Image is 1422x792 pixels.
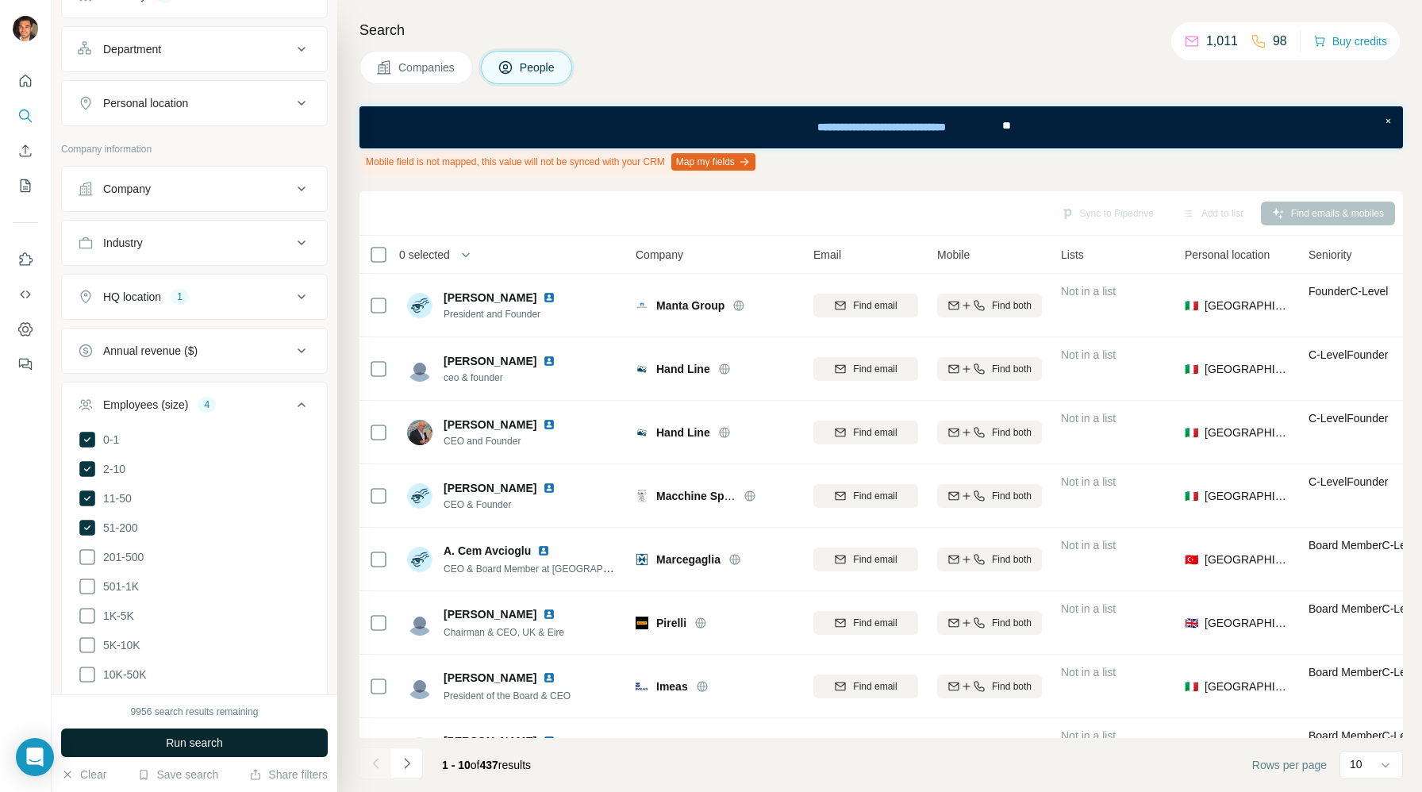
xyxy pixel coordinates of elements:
[853,425,897,440] span: Find email
[97,432,119,448] span: 0-1
[656,490,778,502] span: Macchine Speciali S.r.l.
[937,548,1042,571] button: Find both
[407,420,432,445] img: Avatar
[1061,247,1084,263] span: Lists
[171,290,189,304] div: 1
[1205,361,1289,377] span: [GEOGRAPHIC_DATA]
[444,690,571,702] span: President of the Board & CEO
[137,767,218,782] button: Save search
[444,480,536,496] span: [PERSON_NAME]
[937,611,1042,635] button: Find both
[992,679,1032,694] span: Find both
[442,759,471,771] span: 1 - 10
[407,610,432,636] img: Avatar
[249,767,328,782] button: Share filters
[853,552,897,567] span: Find email
[444,562,753,575] span: CEO & Board Member at [GEOGRAPHIC_DATA] [GEOGRAPHIC_DATA]
[1206,32,1238,51] p: 1,011
[636,299,648,312] img: Logo of Manta Group
[1185,361,1198,377] span: 🇮🇹
[13,136,38,165] button: Enrich CSV
[1061,729,1116,742] span: Not in a list
[543,608,555,621] img: LinkedIn logo
[937,738,1042,762] button: Find both
[97,667,146,682] span: 10K-50K
[407,293,432,318] img: Avatar
[813,738,918,762] button: Find email
[537,544,550,557] img: LinkedIn logo
[520,60,556,75] span: People
[813,611,918,635] button: Find email
[103,41,161,57] div: Department
[442,759,531,771] span: results
[62,170,327,208] button: Company
[636,490,648,502] img: Logo of Macchine Speciali S.r.l.
[1309,602,1420,615] span: Board Member C-Level
[13,171,38,200] button: My lists
[636,247,683,263] span: Company
[1205,679,1289,694] span: [GEOGRAPHIC_DATA]
[103,289,161,305] div: HQ location
[407,547,432,572] img: Avatar
[471,759,480,771] span: of
[103,343,198,359] div: Annual revenue ($)
[1309,475,1388,488] span: C-Level Founder
[992,425,1032,440] span: Find both
[62,278,327,316] button: HQ location1
[97,637,140,653] span: 5K-10K
[444,417,536,433] span: [PERSON_NAME]
[407,737,432,763] img: Avatar
[1185,425,1198,440] span: 🇮🇹
[359,106,1403,148] iframe: Banner
[992,298,1032,313] span: Find both
[131,705,259,719] div: 9956 search results remaining
[444,670,536,686] span: [PERSON_NAME]
[444,434,562,448] span: CEO and Founder
[16,738,54,776] div: Open Intercom Messenger
[937,421,1042,444] button: Find both
[937,357,1042,381] button: Find both
[61,767,106,782] button: Clear
[1061,285,1116,298] span: Not in a list
[813,548,918,571] button: Find email
[166,735,223,751] span: Run search
[853,298,897,313] span: Find email
[444,353,536,369] span: [PERSON_NAME]
[103,181,151,197] div: Company
[636,363,648,375] img: Logo of Hand Line
[543,482,555,494] img: LinkedIn logo
[1309,666,1420,679] span: Board Member C-Level
[1350,756,1362,772] p: 10
[636,426,648,439] img: Logo of Hand Line
[813,421,918,444] button: Find email
[13,350,38,379] button: Feedback
[103,95,188,111] div: Personal location
[444,307,562,321] span: President and Founder
[656,615,686,631] span: Pirelli
[97,549,144,565] span: 201-500
[636,617,648,629] img: Logo of Pirelli
[61,729,328,757] button: Run search
[1185,247,1270,263] span: Personal location
[656,679,688,694] span: Imeas
[1205,615,1289,631] span: [GEOGRAPHIC_DATA]
[813,247,841,263] span: Email
[103,235,143,251] div: Industry
[853,679,897,694] span: Find email
[13,16,38,41] img: Avatar
[1309,539,1420,552] span: Board Member C-Level
[543,291,555,304] img: LinkedIn logo
[853,362,897,376] span: Find email
[62,30,327,68] button: Department
[656,361,710,377] span: Hand Line
[1185,552,1198,567] span: 🇹🇷
[13,245,38,274] button: Use Surfe on LinkedIn
[444,543,531,559] span: A. Cem Avcioglu
[937,247,970,263] span: Mobile
[444,627,564,638] span: Chairman & CEO, UK & Eire
[407,356,432,382] img: Avatar
[407,483,432,509] img: Avatar
[543,355,555,367] img: LinkedIn logo
[543,418,555,431] img: LinkedIn logo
